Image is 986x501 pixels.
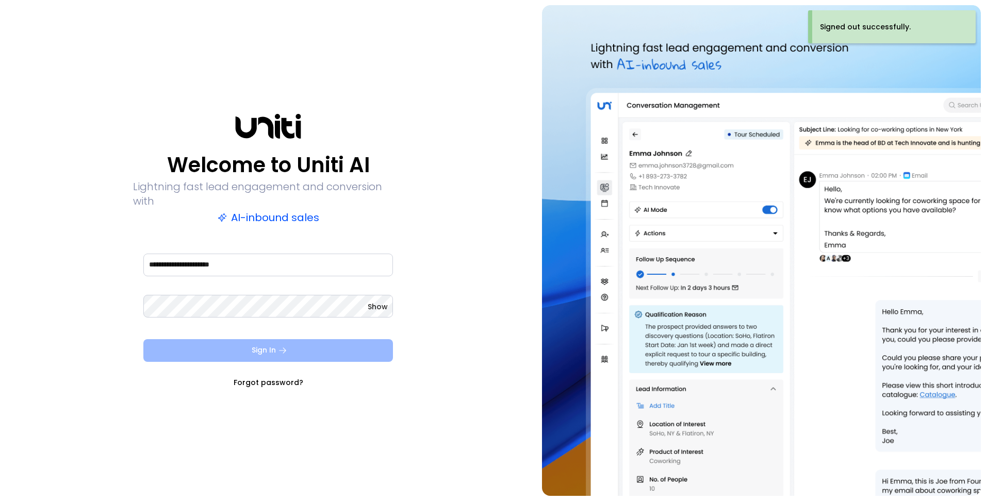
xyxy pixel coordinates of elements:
button: Sign In [143,339,393,362]
p: AI-inbound sales [218,210,319,225]
div: Signed out successfully. [820,22,911,32]
p: Lightning fast lead engagement and conversion with [133,179,403,208]
a: Forgot password? [234,377,303,388]
p: Welcome to Uniti AI [167,153,370,177]
img: auth-hero.png [542,5,981,496]
button: Show [368,302,388,312]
